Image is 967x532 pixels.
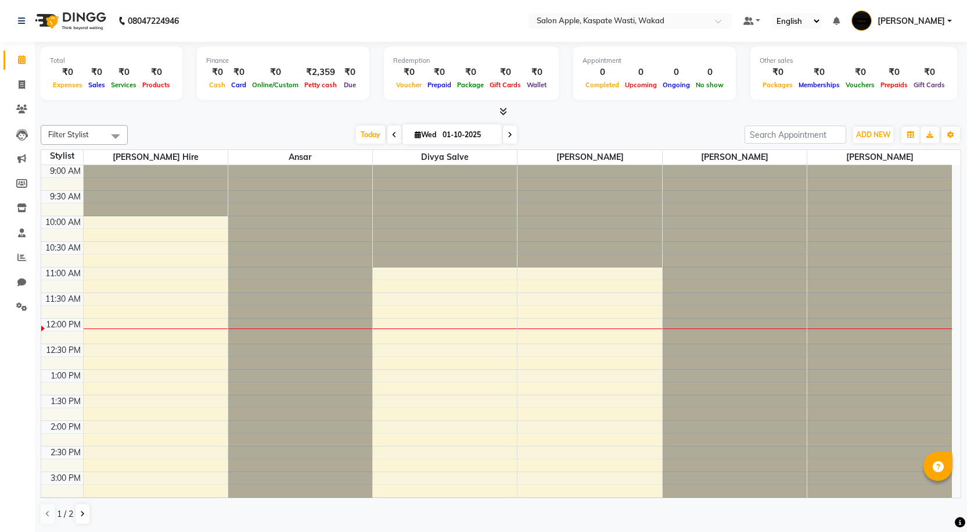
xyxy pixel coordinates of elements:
span: Wed [412,130,439,139]
div: ₹0 [393,66,425,79]
div: ₹2,359 [301,66,340,79]
div: ₹0 [206,66,228,79]
span: Today [356,126,385,144]
span: Prepaids [878,81,911,89]
span: Package [454,81,487,89]
div: 0 [693,66,727,79]
div: 9:00 AM [48,165,83,177]
div: ₹0 [911,66,948,79]
span: Gift Cards [487,81,524,89]
div: ₹0 [85,66,108,79]
span: Memberships [796,81,843,89]
b: 08047224946 [128,5,179,37]
span: [PERSON_NAME] [878,15,945,27]
div: 12:30 PM [44,344,83,356]
span: Petty cash [301,81,340,89]
span: Online/Custom [249,81,301,89]
span: Completed [583,81,622,89]
div: ₹0 [425,66,454,79]
div: 2:00 PM [48,421,83,433]
span: Products [139,81,173,89]
div: ₹0 [796,66,843,79]
div: 11:30 AM [43,293,83,305]
span: [PERSON_NAME] Hire [84,150,228,165]
div: 3:30 PM [48,498,83,510]
span: Ongoing [660,81,693,89]
div: ₹0 [487,66,524,79]
div: ₹0 [249,66,301,79]
span: Services [108,81,139,89]
div: 1:00 PM [48,370,83,382]
div: ₹0 [139,66,173,79]
span: [PERSON_NAME] [517,150,662,165]
div: ₹0 [108,66,139,79]
img: logo [30,5,109,37]
span: Due [341,81,359,89]
div: 3:00 PM [48,472,83,484]
span: Expenses [50,81,85,89]
div: Finance [206,56,360,66]
span: 1 / 2 [57,508,73,520]
div: 11:00 AM [43,267,83,280]
div: 0 [660,66,693,79]
div: ₹0 [843,66,878,79]
div: ₹0 [524,66,549,79]
div: 1:30 PM [48,395,83,408]
div: 10:30 AM [43,242,83,254]
input: Search Appointment [745,126,846,144]
span: No show [693,81,727,89]
button: ADD NEW [853,127,893,143]
span: Voucher [393,81,425,89]
div: ₹0 [50,66,85,79]
span: Packages [760,81,796,89]
div: 2:30 PM [48,447,83,459]
span: Upcoming [622,81,660,89]
div: ₹0 [228,66,249,79]
span: Divya salve [373,150,517,165]
span: Filter Stylist [48,130,89,139]
div: ₹0 [454,66,487,79]
div: Total [50,56,173,66]
span: [PERSON_NAME] [663,150,807,165]
div: 0 [622,66,660,79]
div: Other sales [760,56,948,66]
div: 12:00 PM [44,319,83,331]
input: 2025-10-01 [439,126,497,144]
span: ADD NEW [856,130,890,139]
div: 9:30 AM [48,191,83,203]
span: Cash [206,81,228,89]
div: ₹0 [340,66,360,79]
span: Vouchers [843,81,878,89]
div: Redemption [393,56,549,66]
span: Gift Cards [911,81,948,89]
div: ₹0 [878,66,911,79]
div: Stylist [41,150,83,162]
span: Sales [85,81,108,89]
div: 10:00 AM [43,216,83,228]
div: 0 [583,66,622,79]
span: [PERSON_NAME] [807,150,952,165]
span: Prepaid [425,81,454,89]
span: Wallet [524,81,549,89]
div: Appointment [583,56,727,66]
img: Kamlesh Nikam [851,10,872,31]
span: Ansar [228,150,372,165]
span: Card [228,81,249,89]
div: ₹0 [760,66,796,79]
